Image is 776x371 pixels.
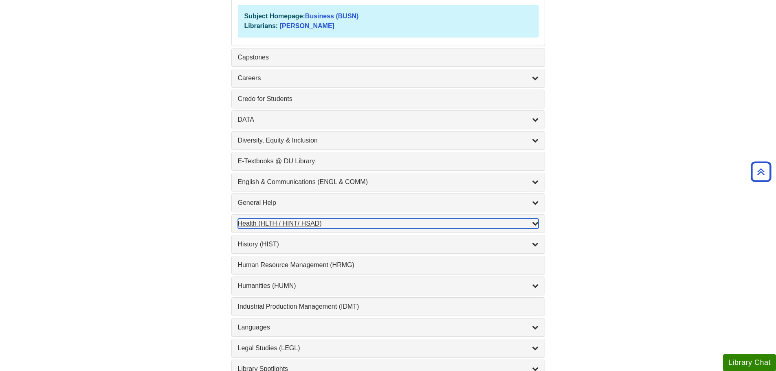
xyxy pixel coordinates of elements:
[238,53,539,62] a: Capstones
[244,22,278,29] strong: Librarians:
[238,219,539,228] a: Health (HLTH / HINT/ HSAD)
[238,260,539,270] a: Human Resource Management (HRMG)
[238,343,539,353] a: Legal Studies (LEGL)
[238,73,539,83] a: Careers
[238,136,539,145] a: Diversity, Equity & Inclusion
[244,13,305,20] strong: Subject Homepage:
[238,302,539,312] a: Industrial Production Management (IDMT)
[748,166,774,177] a: Back to Top
[238,115,539,125] a: DATA
[723,354,776,371] button: Library Chat
[238,323,539,332] a: Languages
[238,198,539,208] a: General Help
[305,13,359,20] a: Business (BUSN)
[238,156,539,166] a: E-Textbooks @ DU Library
[238,281,539,291] a: Humanities (HUMN)
[238,177,539,187] a: English & Communications (ENGL & COMM)
[280,22,334,29] a: [PERSON_NAME]
[238,239,539,249] a: History (HIST)
[238,94,539,104] a: Credo for Students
